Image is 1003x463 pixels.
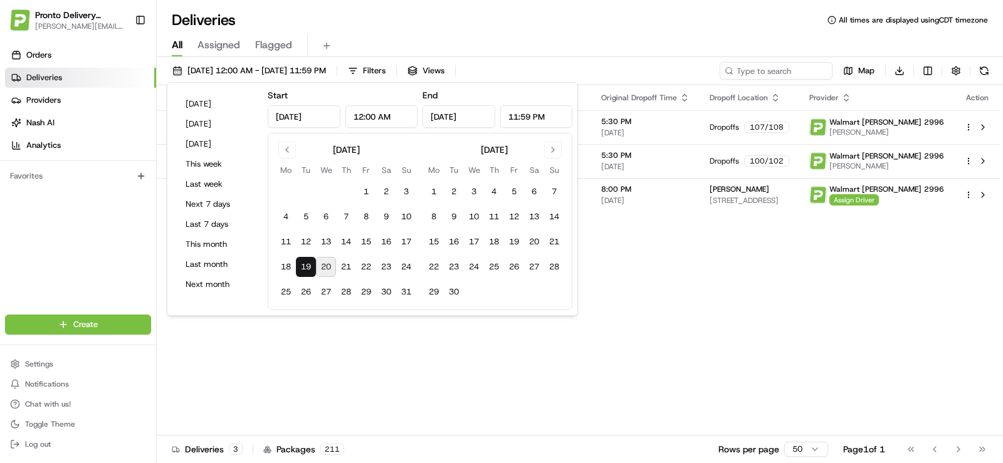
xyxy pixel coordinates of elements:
a: Nash AI [5,113,156,133]
button: 19 [296,257,316,277]
button: 26 [504,257,524,277]
button: 3 [464,182,484,202]
button: 28 [336,282,356,302]
div: Deliveries [172,443,243,455]
button: 22 [424,257,444,277]
a: Analytics [5,135,156,155]
button: Filters [342,62,391,80]
span: [DATE] 12:00 AM - [DATE] 11:59 PM [187,65,326,76]
button: Refresh [975,62,993,80]
button: 23 [444,257,464,277]
span: All times are displayed using CDT timezone [839,15,988,25]
button: Create [5,315,151,335]
th: Wednesday [464,164,484,177]
div: [DATE] [333,143,360,156]
span: Chat with us! [25,399,71,409]
span: Toggle Theme [25,419,75,429]
button: 17 [396,232,416,252]
button: Views [402,62,450,80]
button: Next month [180,276,255,293]
span: Orders [26,49,51,61]
button: 18 [484,232,504,252]
label: End [423,90,438,101]
span: [DATE] [601,162,690,172]
span: [PERSON_NAME] [710,184,769,194]
button: 21 [336,257,356,277]
button: 6 [524,182,544,202]
input: Date [423,105,495,128]
button: 25 [276,282,296,302]
label: Start [268,90,288,101]
div: [DATE] [481,143,508,156]
span: [STREET_ADDRESS] [710,195,789,205]
img: Pronto Delivery Service [10,9,30,30]
span: Log out [25,439,51,449]
img: profile_internal_provider_pronto_delivery_service_internal.png [810,187,826,203]
button: Chat with us! [5,395,151,413]
div: Action [964,93,990,103]
img: profile_internal_provider_pronto_delivery_service_internal.png [810,153,826,169]
span: 5:30 PM [601,117,690,127]
button: 22 [356,257,376,277]
button: 9 [376,207,396,227]
span: Dropoffs [710,122,739,132]
span: [PERSON_NAME] [829,161,944,171]
button: 2 [444,182,464,202]
span: [DATE] [601,195,690,205]
span: All [172,38,182,53]
button: 30 [444,282,464,302]
button: This week [180,155,255,173]
button: 15 [356,232,376,252]
span: Flagged [255,38,292,53]
span: 5:30 PM [601,150,690,160]
button: 10 [396,207,416,227]
button: 4 [276,207,296,227]
div: Favorites [5,166,151,186]
button: 27 [524,257,544,277]
div: We're available if you need us! [43,132,159,142]
span: Settings [25,359,53,369]
button: 24 [396,257,416,277]
button: Go to next month [544,141,562,159]
button: 28 [544,257,564,277]
span: Dropoff Location [710,93,768,103]
button: 29 [356,282,376,302]
button: 8 [424,207,444,227]
button: 29 [424,282,444,302]
button: Settings [5,355,151,373]
p: Welcome 👋 [13,50,228,70]
button: 17 [464,232,484,252]
button: 15 [424,232,444,252]
div: 211 [320,444,344,455]
div: 107 / 108 [744,122,789,133]
button: 20 [524,232,544,252]
button: 21 [544,232,564,252]
button: Map [838,62,880,80]
input: Time [500,105,573,128]
span: Providers [26,95,61,106]
button: [DATE] [180,95,255,113]
button: Start new chat [213,123,228,138]
button: 11 [484,207,504,227]
button: 20 [316,257,336,277]
button: Pronto Delivery ServicePronto Delivery Service[PERSON_NAME][EMAIL_ADDRESS][DOMAIN_NAME] [5,5,130,35]
button: 31 [396,282,416,302]
button: 5 [504,182,524,202]
button: [DATE] 12:00 AM - [DATE] 11:59 PM [167,62,332,80]
th: Thursday [336,164,356,177]
a: Orders [5,45,156,65]
button: 26 [296,282,316,302]
th: Tuesday [444,164,464,177]
button: [DATE] [180,135,255,153]
button: 14 [544,207,564,227]
span: Nash AI [26,117,55,128]
button: 10 [464,207,484,227]
button: 7 [544,182,564,202]
button: 5 [296,207,316,227]
button: Go to previous month [278,141,296,159]
input: Clear [33,81,207,94]
button: This month [180,236,255,253]
img: Nash [13,13,38,38]
button: Pronto Delivery Service [35,9,125,21]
